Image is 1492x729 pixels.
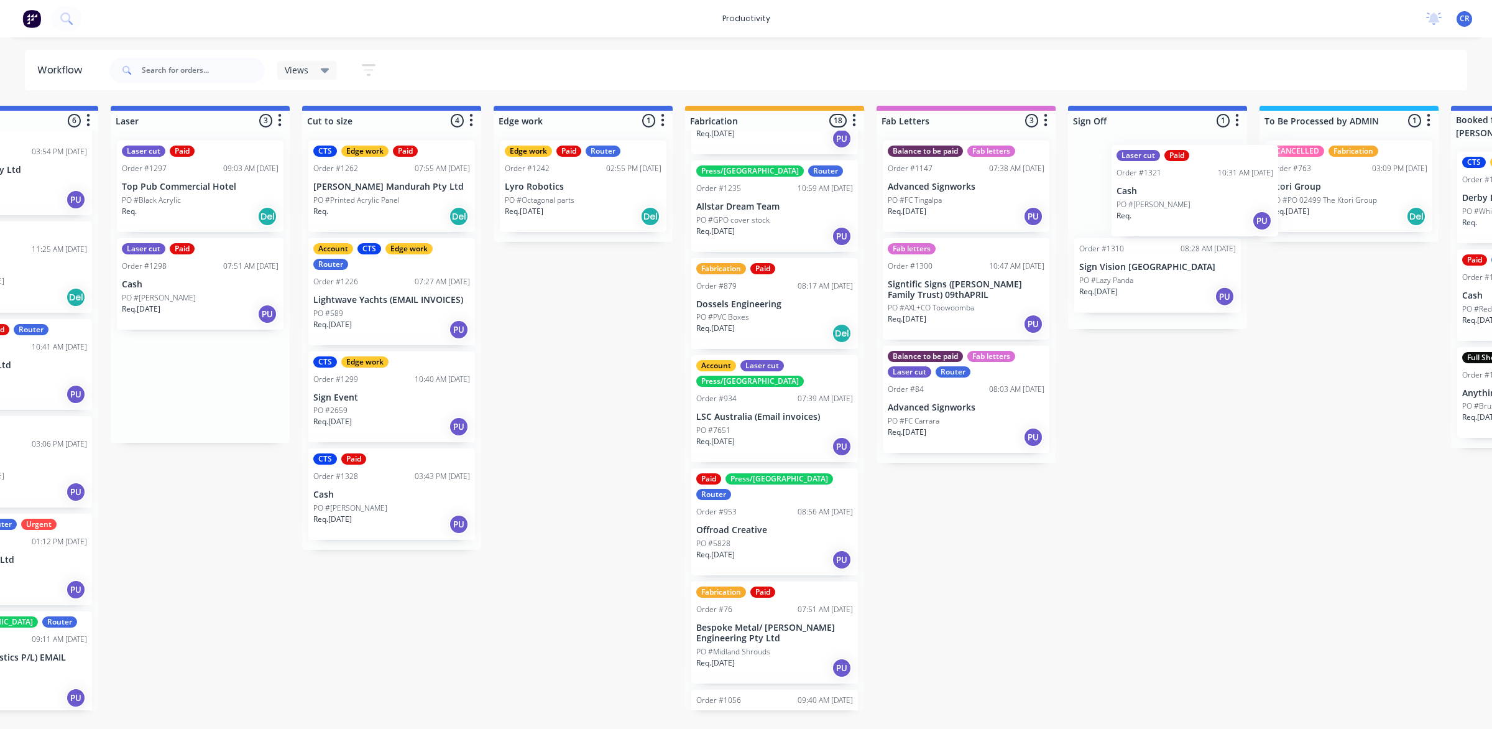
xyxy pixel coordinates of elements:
img: Factory [22,9,41,28]
span: CR [1460,13,1470,24]
div: productivity [716,9,776,28]
input: Search for orders... [142,58,265,83]
span: Views [285,63,308,77]
div: Workflow [37,63,88,78]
